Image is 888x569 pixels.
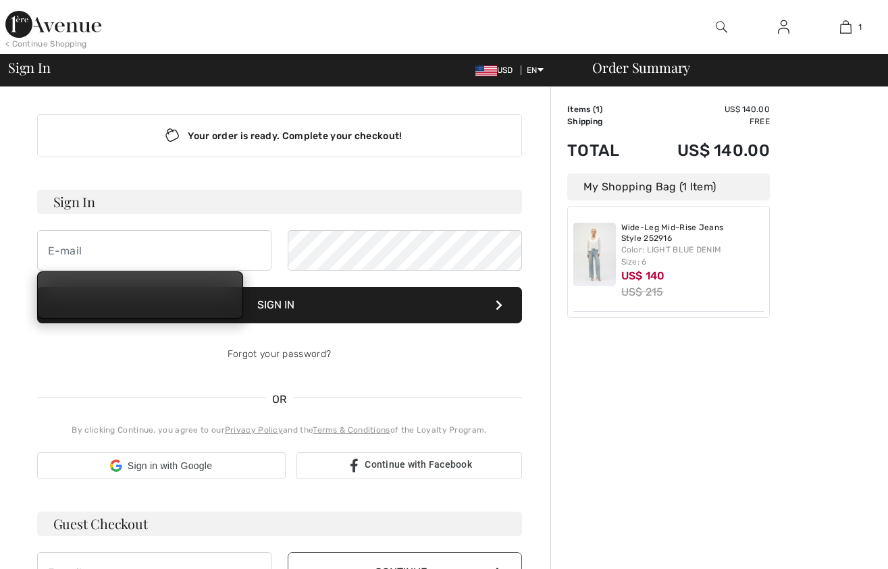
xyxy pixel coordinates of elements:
div: Order Summary [576,61,880,74]
a: Sign In [767,19,800,36]
s: US$ 215 [621,286,664,298]
span: Continue with Facebook [365,459,472,470]
a: Terms & Conditions [313,425,390,435]
img: US Dollar [475,65,497,76]
span: 1 [596,105,600,114]
a: Continue with Facebook [296,452,522,479]
span: 1 [858,21,862,33]
span: USD [475,65,519,75]
td: Free [640,115,770,128]
td: Total [567,128,640,173]
span: EN [527,65,544,75]
td: Shipping [567,115,640,128]
td: Items ( ) [567,103,640,115]
a: Wide-Leg Mid-Rise Jeans Style 252916 [621,223,764,244]
img: search the website [716,19,727,35]
h3: Guest Checkout [37,512,522,536]
img: 1ère Avenue [5,11,101,38]
a: Forgot your password? [228,348,331,360]
td: US$ 140.00 [640,128,770,173]
input: E-mail [37,230,271,271]
h3: Sign In [37,190,522,214]
a: 1 [816,19,877,35]
div: By clicking Continue, you agree to our and the of the Loyalty Program. [37,424,522,436]
span: OR [265,391,294,408]
div: < Continue Shopping [5,38,87,50]
span: Sign in with Google [128,459,212,473]
img: My Info [778,19,789,35]
div: Sign in with Google [37,452,286,479]
span: Sign In [8,61,50,74]
a: Privacy Policy [225,425,283,435]
div: My Shopping Bag (1 Item) [567,173,770,200]
button: Sign In [37,287,522,323]
td: US$ 140.00 [640,103,770,115]
span: US$ 140 [621,269,665,282]
div: Color: LIGHT BLUE DENIM Size: 6 [621,244,764,268]
img: My Bag [840,19,852,35]
div: Your order is ready. Complete your checkout! [37,114,522,157]
img: Wide-Leg Mid-Rise Jeans Style 252916 [573,223,616,286]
